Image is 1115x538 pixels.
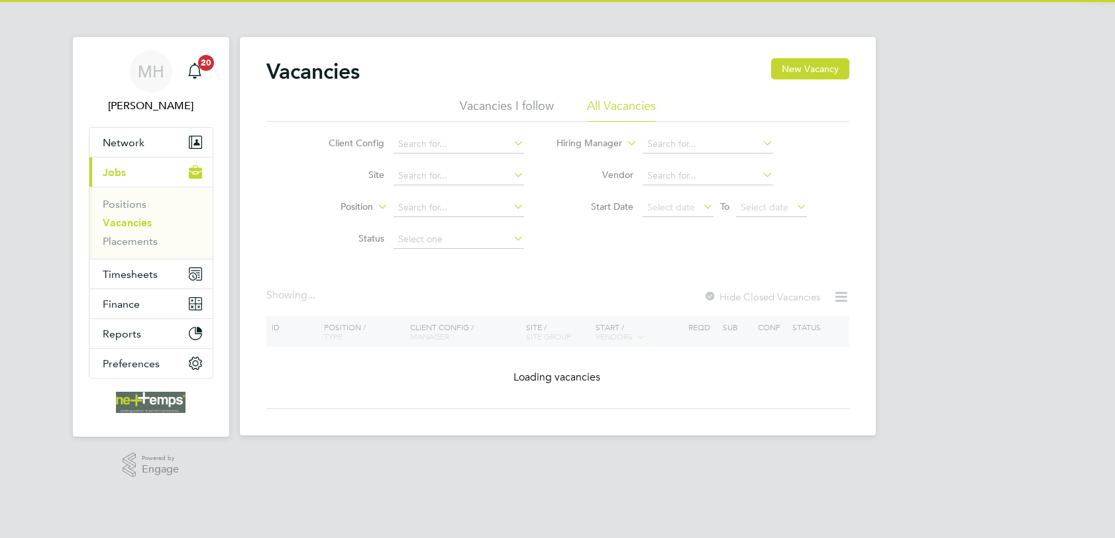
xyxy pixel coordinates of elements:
[123,453,179,478] a: Powered byEngage
[308,232,384,244] label: Status
[103,136,144,149] span: Network
[103,216,152,229] a: Vacancies
[308,169,384,181] label: Site
[89,289,213,318] button: Finance
[771,58,849,79] button: New Vacancy
[647,201,695,213] span: Select date
[89,349,213,378] button: Preferences
[103,328,141,340] span: Reports
[89,128,213,157] button: Network
[394,167,524,185] input: Search for...
[103,298,140,310] span: Finance
[643,167,773,185] input: Search for...
[557,201,633,212] label: Start Date
[741,201,788,213] span: Select date
[89,98,213,114] span: Michael Hallam
[266,289,318,302] div: Showing
[103,198,146,210] a: Positions
[704,291,820,303] label: Hide Closed Vacancies
[142,453,179,464] span: Powered by
[89,392,213,413] a: Go to home page
[308,137,384,149] label: Client Config
[546,137,622,150] label: Hiring Manager
[557,169,633,181] label: Vendor
[116,392,186,413] img: net-temps-logo-retina.png
[103,268,158,281] span: Timesheets
[182,50,208,93] a: 20
[394,199,524,217] input: Search for...
[103,166,126,179] span: Jobs
[89,50,213,114] a: MH[PERSON_NAME]
[460,98,554,122] li: Vacancies I follow
[394,135,524,154] input: Search for...
[198,55,214,71] span: 20
[103,235,158,247] a: Placements
[266,58,360,85] h2: Vacancies
[89,187,213,259] div: Jobs
[89,259,213,289] button: Timesheets
[643,135,773,154] input: Search for...
[716,198,733,215] span: To
[89,319,213,348] button: Reports
[89,157,213,187] button: Jobs
[138,63,164,80] span: MH
[142,464,179,475] span: Engage
[73,37,229,437] nav: Main navigation
[307,289,315,302] span: ...
[103,357,160,370] span: Preferences
[587,98,656,122] li: All Vacancies
[297,201,373,214] label: Position
[394,230,524,249] input: Select one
